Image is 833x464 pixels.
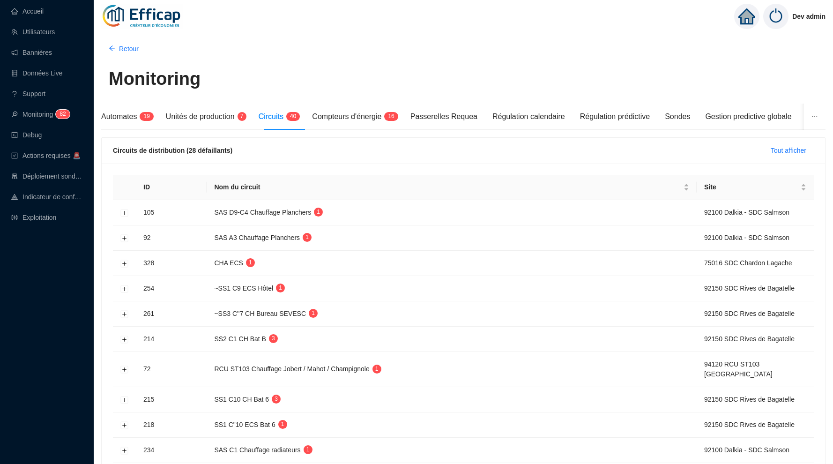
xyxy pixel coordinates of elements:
sup: 3 [272,395,281,404]
button: Développer la ligne [121,336,128,343]
button: Développer la ligne [121,447,128,454]
td: 234 [136,438,207,463]
a: notificationBannières [11,49,52,56]
sup: 1 [276,284,285,292]
sup: 1 [314,208,323,217]
span: 1 [249,259,252,266]
span: 92150 SDC Rives de Bagatelle [704,396,795,403]
a: monitorMonitoring82 [11,111,67,118]
span: Actions requises 🚨 [22,152,81,159]
sup: 1 [303,233,312,242]
sup: 3 [269,334,278,343]
td: 72 [136,352,207,387]
div: Régulation prédictive [580,111,650,122]
sup: 1 [372,365,381,374]
span: 1 [305,234,309,240]
button: Développer la ligne [121,209,128,217]
span: 75016 SDC Chardon Lagache [704,259,792,267]
div: Régulation calendaire [492,111,565,122]
span: Dev admin [792,1,826,31]
span: Unités de production [166,112,235,120]
span: Circuits de distribution (28 défaillants) [113,147,232,154]
span: 1 [317,209,320,215]
span: SS2 C1 CH Bat B [214,335,266,343]
button: Retour [101,41,146,56]
div: Gestion predictive globale [705,111,791,122]
span: Passerelles Requea [410,112,477,120]
span: 6 [391,113,394,120]
sup: 1 [309,309,318,318]
a: slidersExploitation [11,214,56,221]
button: Développer la ligne [121,234,128,242]
span: 1 [279,284,282,291]
td: 92 [136,225,207,251]
sup: 16 [384,112,398,121]
span: 94120 RCU ST103 [GEOGRAPHIC_DATA] [704,360,773,378]
span: CHA ECS [214,259,243,267]
span: 3 [275,396,278,402]
th: Nom du circuit [207,175,697,200]
button: Développer la ligne [121,396,128,404]
button: Développer la ligne [121,285,128,292]
span: SS1 C10 CH Bat 6 [214,396,269,403]
span: 8 [59,111,63,117]
span: 92150 SDC Rives de Bagatelle [704,421,795,428]
td: 254 [136,276,207,301]
span: Circuits [259,112,283,120]
a: databaseDonnées Live [11,69,63,77]
span: 92100 Dalkia - SDC Salmson [704,446,789,454]
span: RCU ST103 Chauffage Jobert / Mahot / Champignole [214,365,369,373]
a: heat-mapIndicateur de confort [11,193,82,201]
span: 3 [272,335,275,342]
span: SAS D9-C4 Chauffage Planchers [214,209,311,216]
span: 92150 SDC Rives de Bagatelle [704,335,795,343]
span: 1 [143,113,147,120]
sup: 1 [304,445,312,454]
sup: 82 [56,110,69,119]
a: codeDebug [11,131,42,139]
span: 7 [240,113,244,120]
span: 1 [281,421,284,427]
button: Développer la ligne [121,366,128,374]
span: Tout afficher [771,146,806,156]
sup: 1 [246,258,255,267]
span: 1 [388,113,391,120]
span: SS1 C"10 ECS Bat 6 [214,421,275,428]
span: ellipsis [811,113,818,120]
span: 4 [290,113,293,120]
td: 215 [136,387,207,412]
a: clusterDéploiement sondes [11,172,82,180]
a: questionSupport [11,90,45,97]
span: Nom du circuit [214,182,682,192]
span: ~SS3 C''7 CH Bureau SEVESC [214,310,306,317]
span: 9 [147,113,150,120]
span: check-square [11,152,18,159]
span: SAS C1 Chauffage radiateurs [214,446,300,454]
sup: 19 [140,112,153,121]
span: ~SS1 C9 ECS Hôtel [214,284,273,292]
span: Automates [101,112,137,120]
sup: 1 [278,420,287,429]
td: 218 [136,412,207,438]
span: 0 [293,113,297,120]
button: Tout afficher [763,143,814,158]
span: 2 [63,111,66,117]
span: Retour [119,44,139,54]
span: 92100 Dalkia - SDC Salmson [704,209,789,216]
span: Compteurs d'énergie [312,112,381,120]
span: home [738,8,755,25]
a: homeAccueil [11,7,44,15]
span: SAS A3 Chauffage Planchers [214,234,300,241]
button: ellipsis [804,104,826,130]
span: 92150 SDC Rives de Bagatelle [704,310,795,317]
span: 1 [375,366,379,372]
span: 1 [306,446,310,453]
th: ID [136,175,207,200]
button: Développer la ligne [121,421,128,429]
span: 1 [312,310,315,316]
td: 328 [136,251,207,276]
th: Site [697,175,814,200]
td: 105 [136,200,207,225]
div: Sondes [665,111,690,122]
button: Développer la ligne [121,310,128,318]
